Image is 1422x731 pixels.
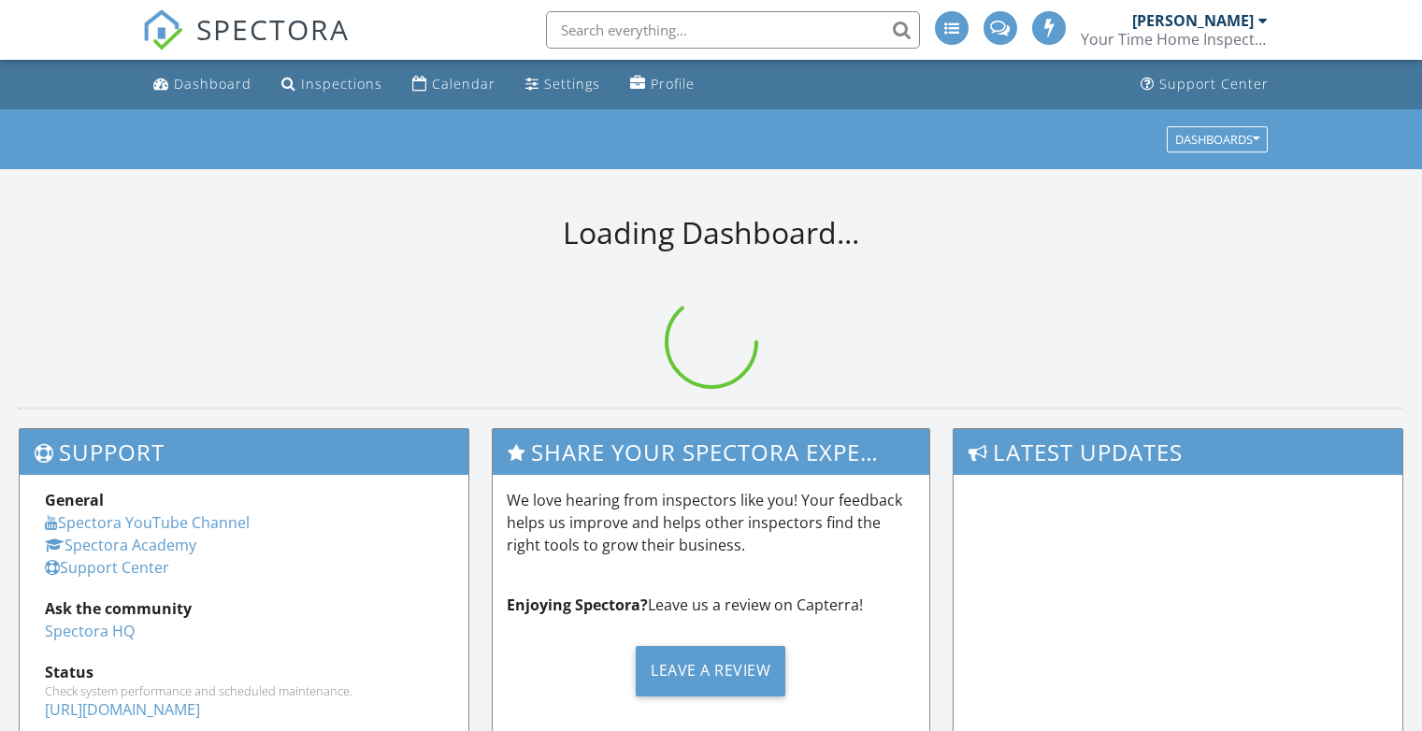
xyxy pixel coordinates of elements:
div: Your Time Home Inspections [1081,30,1268,49]
div: [PERSON_NAME] [1132,11,1254,30]
div: Calendar [432,75,496,93]
span: SPECTORA [196,9,350,49]
a: Spectora YouTube Channel [45,512,250,533]
a: Settings [518,67,608,102]
a: Calendar [405,67,503,102]
div: Profile [651,75,695,93]
a: Spectora HQ [45,621,135,641]
img: The Best Home Inspection Software - Spectora [142,9,183,50]
a: Spectora Academy [45,535,196,555]
div: Settings [544,75,600,93]
a: SPECTORA [142,25,350,64]
a: Leave a Review [507,631,916,710]
strong: Enjoying Spectora? [507,595,648,615]
a: Support Center [1133,67,1276,102]
a: Profile [623,67,702,102]
strong: General [45,490,104,510]
div: Ask the community [45,597,443,620]
a: Dashboard [146,67,259,102]
div: Status [45,661,443,683]
div: Inspections [301,75,382,93]
input: Search everything... [546,11,920,49]
a: Support Center [45,557,169,578]
div: Dashboard [174,75,251,93]
button: Dashboards [1167,126,1268,152]
div: Leave a Review [636,646,785,696]
a: [URL][DOMAIN_NAME] [45,699,200,720]
p: Leave us a review on Capterra! [507,594,916,616]
div: Support Center [1159,75,1269,93]
h3: Support [20,429,468,475]
div: Check system performance and scheduled maintenance. [45,683,443,698]
h3: Latest Updates [954,429,1402,475]
p: We love hearing from inspectors like you! Your feedback helps us improve and helps other inspecto... [507,489,916,556]
h3: Share Your Spectora Experience [493,429,930,475]
a: Inspections [274,67,390,102]
div: Dashboards [1175,133,1259,146]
